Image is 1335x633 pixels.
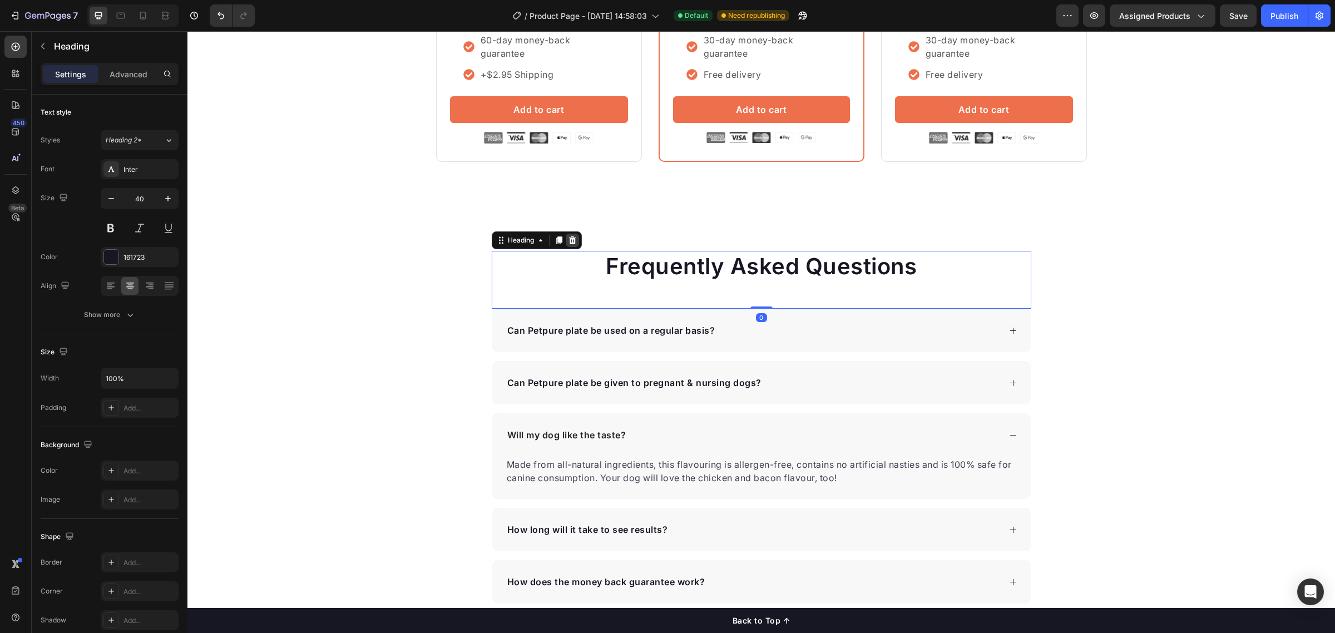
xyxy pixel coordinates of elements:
div: Undo/Redo [210,4,255,27]
button: Add to cart [708,65,886,92]
div: Corner [41,586,63,596]
div: Padding [41,403,66,413]
div: Image [41,494,60,505]
div: Add... [123,403,176,413]
div: Styles [41,135,60,145]
div: Heading [318,204,349,214]
span: Need republishing [728,11,785,21]
span: / [525,10,527,22]
div: Add... [123,616,176,626]
div: Add to cart [771,72,822,85]
div: Background [41,438,95,453]
button: Show more [41,305,179,325]
p: How long will it take to see results? [320,492,481,505]
p: Frequently Asked Questions [305,221,843,250]
button: Add to cart [263,65,441,92]
p: Will my dog like the taste? [320,397,439,411]
div: Width [41,373,59,383]
div: 450 [11,118,27,127]
div: Add... [123,558,176,568]
p: Can Petpure plate be used on a regular basis? [320,293,528,306]
div: Align [41,279,72,294]
div: Add... [123,495,176,505]
button: Save [1220,4,1257,27]
p: Free delivery [516,37,647,50]
span: Assigned Products [1119,10,1190,22]
p: +$2.95 Shipping [293,37,426,50]
p: 30-day money-back guarantee [738,2,871,29]
p: 30-day money-back guarantee [516,2,647,29]
div: Add... [123,466,176,476]
button: 7 [4,4,83,27]
div: Open Intercom Messenger [1297,578,1324,605]
div: 0 [568,282,580,291]
img: 495611768014373769-f1ef80b6-5899-4fba-b7e6-8f20662d1820.png [519,101,629,112]
p: Heading [54,39,174,53]
span: Default [685,11,708,21]
div: Color [41,252,58,262]
button: Heading 2* [101,130,179,150]
span: Heading 2* [106,135,142,145]
button: Add to cart [486,65,662,92]
span: Product Page - [DATE] 14:58:03 [530,10,647,22]
p: How does the money back guarantee work? [320,544,518,557]
button: Publish [1261,4,1308,27]
div: Shape [41,530,76,545]
input: Auto [101,368,178,388]
p: Made from all-natural ingredients, this flavouring is allergen-free, contains no artificial nasti... [319,427,829,453]
p: 7 [73,9,78,22]
div: Back to Top ↑ [545,583,603,595]
div: Show more [84,309,136,320]
span: Save [1229,11,1248,21]
img: 495611768014373769-f1ef80b6-5899-4fba-b7e6-8f20662d1820.png [741,101,851,112]
div: Size [41,345,70,360]
iframe: Design area [187,31,1335,633]
div: Font [41,164,55,174]
p: Can Petpure plate be given to pregnant & nursing dogs? [320,345,574,358]
div: Add to cart [548,72,600,85]
div: 161723 [123,253,176,263]
div: Add to cart [326,72,377,85]
div: Shadow [41,615,66,625]
div: Add... [123,587,176,597]
div: Beta [8,204,27,212]
div: Size [41,191,70,206]
p: Free delivery [738,37,871,50]
button: Assigned Products [1110,4,1215,27]
p: Settings [55,68,86,80]
div: Text style [41,107,71,117]
p: Advanced [110,68,147,80]
div: Publish [1270,10,1298,22]
div: Color [41,466,58,476]
img: 495611768014373769-f1ef80b6-5899-4fba-b7e6-8f20662d1820.png [296,101,406,112]
div: Border [41,557,62,567]
div: Inter [123,165,176,175]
